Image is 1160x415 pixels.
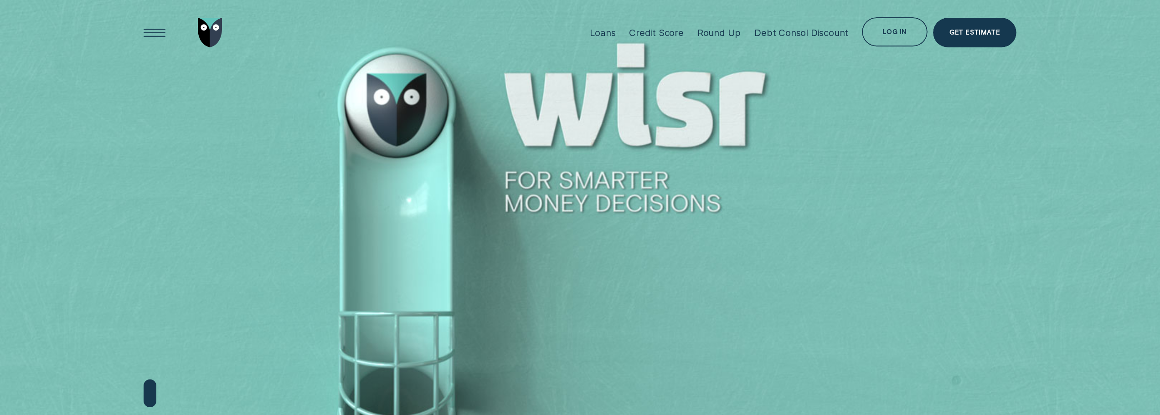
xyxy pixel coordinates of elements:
div: Loans [590,27,615,38]
div: Credit Score [629,27,684,38]
img: Wisr [198,18,222,47]
button: Open Menu [140,18,170,47]
a: Get Estimate [933,18,1016,47]
div: Round Up [697,27,741,38]
button: Log in [862,17,928,47]
div: Debt Consol Discount [754,27,848,38]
